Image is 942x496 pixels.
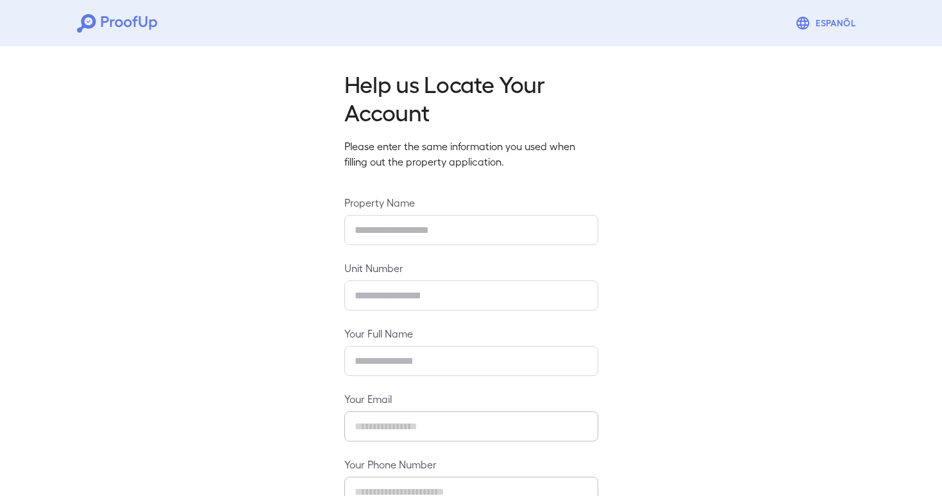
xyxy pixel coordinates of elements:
[790,10,865,36] button: Espanõl
[344,195,598,210] label: Property Name
[344,139,598,169] p: Please enter the same information you used when filling out the property application.
[344,326,598,341] label: Your Full Name
[344,457,598,472] label: Your Phone Number
[344,69,598,126] h2: Help us Locate Your Account
[344,261,598,275] label: Unit Number
[344,391,598,406] label: Your Email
